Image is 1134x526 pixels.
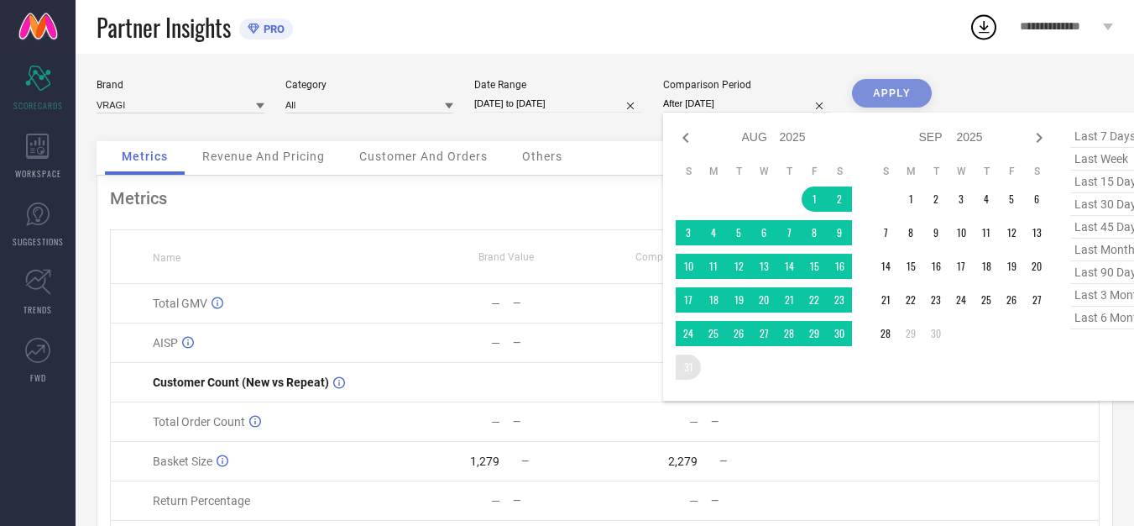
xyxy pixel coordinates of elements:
[751,220,776,245] td: Wed Aug 06 2025
[726,287,751,313] td: Tue Aug 19 2025
[802,254,827,279] td: Fri Aug 15 2025
[873,165,898,178] th: Sunday
[827,321,852,346] td: Sat Aug 30 2025
[122,150,168,163] span: Metrics
[802,321,827,346] td: Fri Aug 29 2025
[726,321,751,346] td: Tue Aug 26 2025
[1024,165,1049,178] th: Saturday
[802,220,827,245] td: Fri Aug 08 2025
[359,150,488,163] span: Customer And Orders
[97,79,264,91] div: Brand
[701,321,726,346] td: Mon Aug 25 2025
[491,415,500,429] div: —
[1029,128,1049,148] div: Next month
[923,287,948,313] td: Tue Sep 23 2025
[202,150,325,163] span: Revenue And Pricing
[923,187,948,212] td: Tue Sep 02 2025
[153,494,250,508] span: Return Percentage
[478,251,534,263] span: Brand Value
[689,494,698,508] div: —
[1024,287,1049,313] td: Sat Sep 27 2025
[521,455,529,467] span: —
[513,297,604,309] div: —
[676,355,701,380] td: Sun Aug 31 2025
[948,254,974,279] td: Wed Sep 17 2025
[153,336,178,350] span: AISP
[676,287,701,313] td: Sun Aug 17 2025
[491,494,500,508] div: —
[153,376,329,389] span: Customer Count (New vs Repeat)
[1024,220,1049,245] td: Sat Sep 13 2025
[948,165,974,178] th: Wednesday
[726,220,751,245] td: Tue Aug 05 2025
[635,251,720,263] span: Competitors Value
[776,165,802,178] th: Thursday
[898,254,923,279] td: Mon Sep 15 2025
[30,371,46,384] span: FWD
[663,79,831,91] div: Comparison Period
[15,167,61,180] span: WORKSPACE
[719,455,727,467] span: —
[802,287,827,313] td: Fri Aug 22 2025
[726,165,751,178] th: Tuesday
[259,23,285,35] span: PRO
[974,287,999,313] td: Thu Sep 25 2025
[751,287,776,313] td: Wed Aug 20 2025
[13,99,63,112] span: SCORECARDS
[513,495,604,507] div: —
[898,187,923,212] td: Mon Sep 01 2025
[827,287,852,313] td: Sat Aug 23 2025
[751,321,776,346] td: Wed Aug 27 2025
[923,220,948,245] td: Tue Sep 09 2025
[776,321,802,346] td: Thu Aug 28 2025
[701,165,726,178] th: Monday
[776,220,802,245] td: Thu Aug 07 2025
[827,187,852,212] td: Sat Aug 02 2025
[676,254,701,279] td: Sun Aug 10 2025
[470,455,499,468] div: 1,279
[491,297,500,310] div: —
[676,220,701,245] td: Sun Aug 03 2025
[898,165,923,178] th: Monday
[974,254,999,279] td: Thu Sep 18 2025
[676,165,701,178] th: Sunday
[153,297,207,310] span: Total GMV
[24,303,52,316] span: TRENDS
[701,254,726,279] td: Mon Aug 11 2025
[898,287,923,313] td: Mon Sep 22 2025
[663,95,831,113] input: Select comparison period
[873,254,898,279] td: Sun Sep 14 2025
[1024,254,1049,279] td: Sat Sep 20 2025
[153,415,245,429] span: Total Order Count
[999,254,1024,279] td: Fri Sep 19 2025
[676,128,696,148] div: Previous month
[711,416,802,428] div: —
[999,187,1024,212] td: Fri Sep 05 2025
[751,254,776,279] td: Wed Aug 13 2025
[751,165,776,178] th: Wednesday
[948,287,974,313] td: Wed Sep 24 2025
[701,287,726,313] td: Mon Aug 18 2025
[923,254,948,279] td: Tue Sep 16 2025
[153,455,212,468] span: Basket Size
[898,321,923,346] td: Mon Sep 29 2025
[948,187,974,212] td: Wed Sep 03 2025
[999,220,1024,245] td: Fri Sep 12 2025
[969,12,999,42] div: Open download list
[13,235,64,248] span: SUGGESTIONS
[802,187,827,212] td: Fri Aug 01 2025
[948,220,974,245] td: Wed Sep 10 2025
[974,165,999,178] th: Thursday
[776,287,802,313] td: Thu Aug 21 2025
[97,10,231,45] span: Partner Insights
[491,336,500,350] div: —
[1024,187,1049,212] td: Sat Sep 06 2025
[726,254,751,279] td: Tue Aug 12 2025
[522,150,562,163] span: Others
[974,220,999,245] td: Thu Sep 11 2025
[999,287,1024,313] td: Fri Sep 26 2025
[827,254,852,279] td: Sat Aug 16 2025
[474,79,642,91] div: Date Range
[668,455,698,468] div: 2,279
[802,165,827,178] th: Friday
